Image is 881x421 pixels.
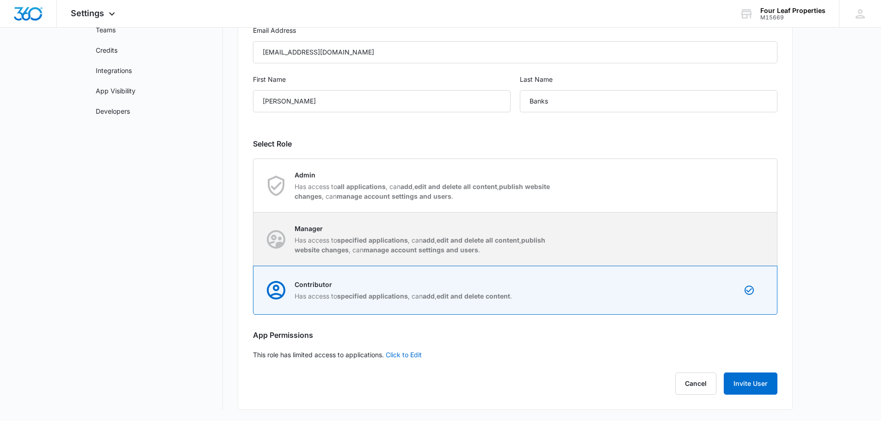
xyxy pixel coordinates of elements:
[253,329,777,341] h2: App Permissions
[295,182,554,201] p: Has access to , can , , , can .
[295,280,512,289] p: Contributor
[96,106,130,116] a: Developers
[760,7,826,14] div: account name
[437,236,519,244] strong: edit and delete all content
[295,170,554,180] p: Admin
[96,45,117,55] a: Credits
[295,235,554,255] p: Has access to , can , , , can .
[337,236,408,244] strong: specified applications
[253,138,777,149] h2: Select Role
[71,8,104,18] span: Settings
[337,183,386,190] strong: all applications
[295,291,512,301] p: Has access to , can , .
[363,246,478,254] strong: manage account settings and users
[96,66,132,75] a: Integrations
[96,25,116,35] a: Teams
[386,351,422,359] a: Click to Edit
[400,183,413,190] strong: add
[337,192,451,200] strong: manage account settings and users
[295,224,554,233] p: Manager
[96,86,136,96] a: App Visibility
[437,292,510,300] strong: edit and delete content
[675,372,716,395] button: Cancel
[724,372,777,395] button: Invite User
[414,183,497,190] strong: edit and delete all content
[423,292,435,300] strong: add
[520,74,777,85] label: Last Name
[253,74,511,85] label: First Name
[760,14,826,21] div: account id
[337,292,408,300] strong: specified applications
[253,25,777,36] label: Email Address
[423,236,435,244] strong: add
